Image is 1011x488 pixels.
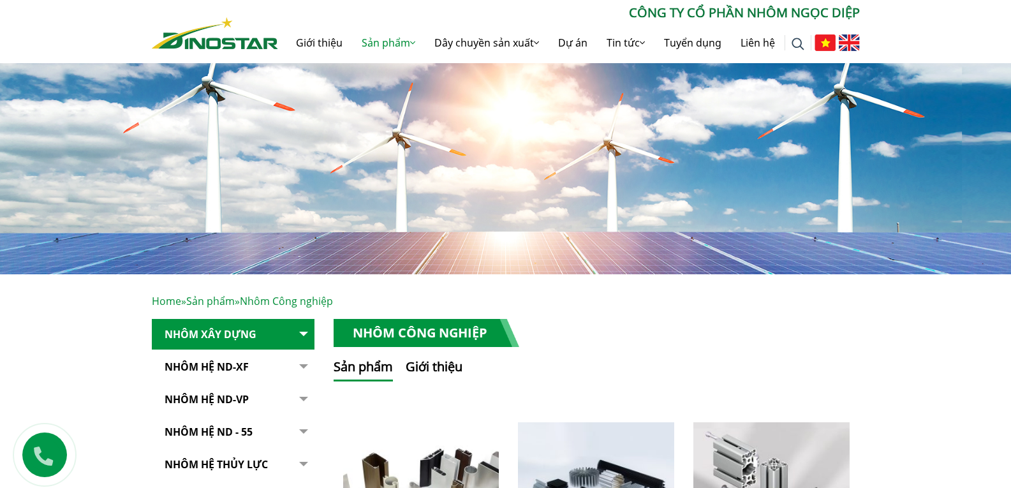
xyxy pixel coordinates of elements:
[406,357,462,381] button: Giới thiệu
[152,384,314,415] a: Nhôm Hệ ND-VP
[334,357,393,381] button: Sản phẩm
[152,294,181,308] a: Home
[597,22,654,63] a: Tin tức
[549,22,597,63] a: Dự án
[240,294,333,308] span: Nhôm Công nghiệp
[654,22,731,63] a: Tuyển dụng
[186,294,235,308] a: Sản phẩm
[352,22,425,63] a: Sản phẩm
[152,319,314,350] a: Nhôm Xây dựng
[425,22,549,63] a: Dây chuyền sản xuất
[839,34,860,51] img: English
[152,449,314,480] a: Nhôm hệ thủy lực
[815,34,836,51] img: Tiếng Việt
[334,319,519,347] h1: Nhôm Công nghiệp
[152,351,314,383] a: Nhôm Hệ ND-XF
[286,22,352,63] a: Giới thiệu
[152,417,314,448] a: NHÔM HỆ ND - 55
[152,17,278,49] img: Nhôm Dinostar
[152,294,333,308] span: » »
[792,38,804,50] img: search
[278,3,860,22] p: CÔNG TY CỔ PHẦN NHÔM NGỌC DIỆP
[731,22,785,63] a: Liên hệ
